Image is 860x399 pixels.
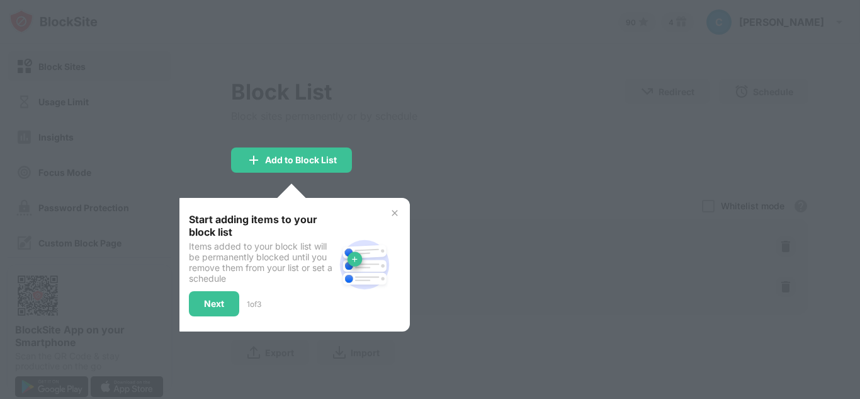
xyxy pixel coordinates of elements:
[334,234,395,295] img: block-site.svg
[247,299,261,309] div: 1 of 3
[390,208,400,218] img: x-button.svg
[189,213,334,238] div: Start adding items to your block list
[204,299,224,309] div: Next
[189,241,334,284] div: Items added to your block list will be permanently blocked until you remove them from your list o...
[265,155,337,165] div: Add to Block List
